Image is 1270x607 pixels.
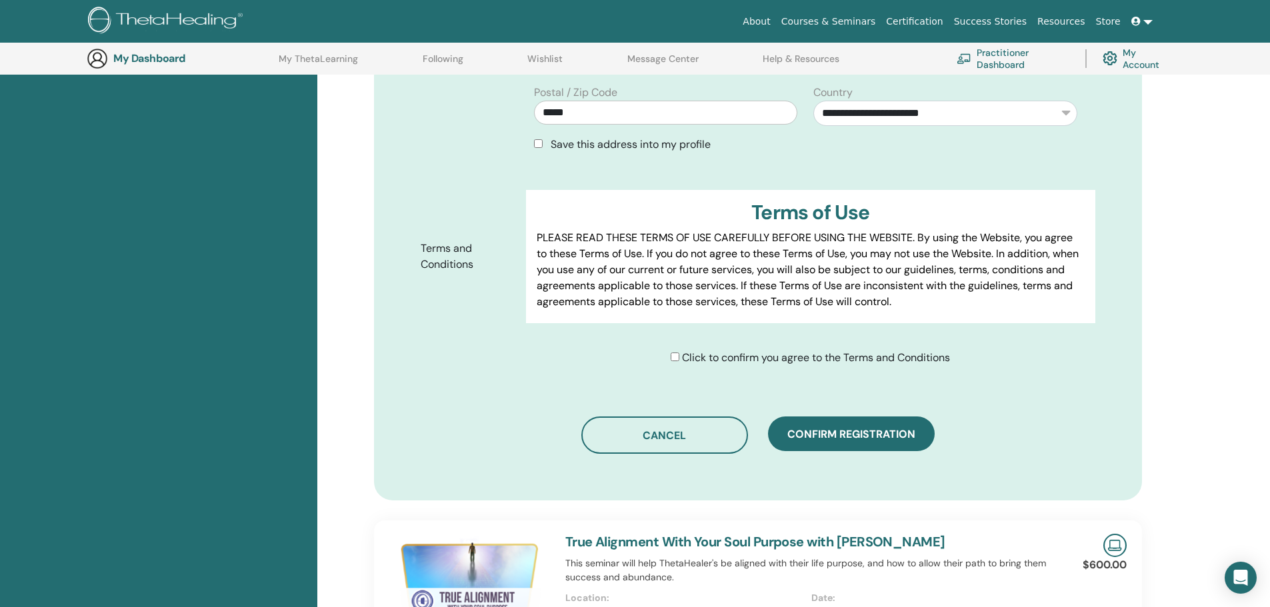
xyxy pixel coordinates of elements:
img: chalkboard-teacher.svg [957,53,971,64]
a: About [737,9,775,34]
span: Cancel [643,428,686,442]
a: Following [423,53,463,75]
a: Store [1091,9,1126,34]
label: Country [813,85,853,101]
span: Click to confirm you agree to the Terms and Conditions [682,350,950,364]
p: Date: [811,591,1049,605]
a: Courses & Seminars [776,9,881,34]
p: PLEASE READ THESE TERMS OF USE CAREFULLY BEFORE USING THE WEBSITE. By using the Website, you agre... [537,230,1084,310]
label: Terms and Conditions [411,236,527,277]
a: My ThetaLearning [279,53,358,75]
p: Location: [565,591,803,605]
a: Message Center [627,53,699,75]
label: Postal / Zip Code [534,85,617,101]
img: logo.png [88,7,247,37]
a: Resources [1032,9,1091,34]
div: Open Intercom Messenger [1225,562,1257,594]
a: Wishlist [527,53,563,75]
a: Help & Resources [763,53,839,75]
p: This seminar will help ThetaHealer's be aligned with their life purpose, and how to allow their p... [565,556,1057,584]
a: True Alignment With Your Soul Purpose with [PERSON_NAME] [565,533,945,550]
button: Confirm registration [768,416,935,451]
span: Save this address into my profile [551,137,711,151]
img: Live Online Seminar [1103,534,1127,557]
h3: My Dashboard [113,52,247,65]
p: $600.00 [1083,557,1127,573]
a: My Account [1103,44,1170,73]
a: Practitioner Dashboard [957,44,1069,73]
img: cog.svg [1103,48,1117,69]
p: Lor IpsumDolorsi.ame Cons adipisci elits do eiusm tem incid, utl etdol, magnaali eni adminimve qu... [537,320,1084,512]
h3: Terms of Use [537,201,1084,225]
img: generic-user-icon.jpg [87,48,108,69]
button: Cancel [581,416,748,454]
a: Certification [881,9,948,34]
a: Success Stories [949,9,1032,34]
span: Confirm registration [787,427,915,441]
